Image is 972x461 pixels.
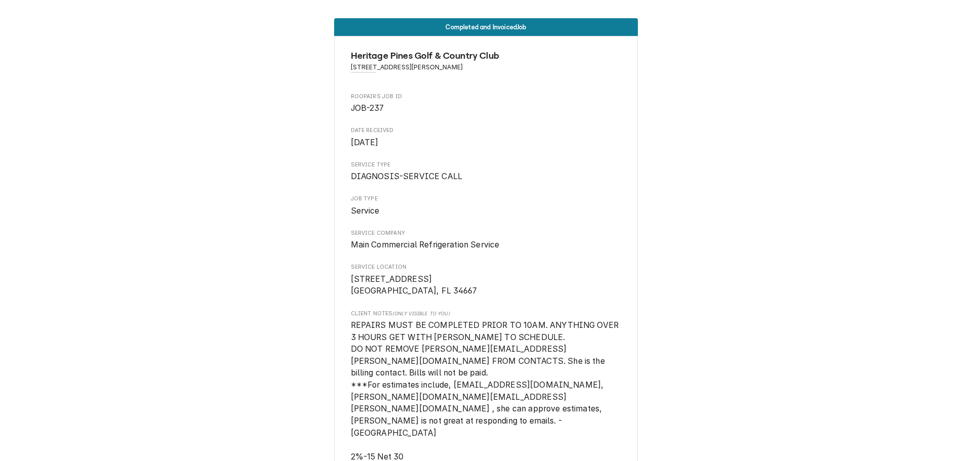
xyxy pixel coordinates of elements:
[351,138,379,147] span: [DATE]
[351,274,477,296] span: [STREET_ADDRESS] [GEOGRAPHIC_DATA], FL 34667
[351,171,622,183] span: Service Type
[351,239,622,251] span: Service Company
[351,229,622,237] span: Service Company
[351,172,463,181] span: DIAGNOSIS-SERVICE CALL
[351,63,622,72] span: Address
[445,24,526,30] span: Completed and Invoiced Job
[351,205,622,217] span: Job Type
[351,49,622,80] div: Client Information
[351,161,622,183] div: Service Type
[392,311,450,316] span: (Only Visible to You)
[351,240,500,249] span: Main Commercial Refrigeration Service
[351,103,384,113] span: JOB-237
[351,206,380,216] span: Service
[351,195,622,203] span: Job Type
[351,93,622,101] span: Roopairs Job ID
[351,137,622,149] span: Date Received
[351,229,622,251] div: Service Company
[351,273,622,297] span: Service Location
[351,263,622,297] div: Service Location
[351,195,622,217] div: Job Type
[351,161,622,169] span: Service Type
[351,263,622,271] span: Service Location
[351,310,622,318] span: Client Notes
[351,127,622,148] div: Date Received
[351,49,622,63] span: Name
[351,127,622,135] span: Date Received
[351,102,622,114] span: Roopairs Job ID
[334,18,638,36] div: Status
[351,93,622,114] div: Roopairs Job ID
